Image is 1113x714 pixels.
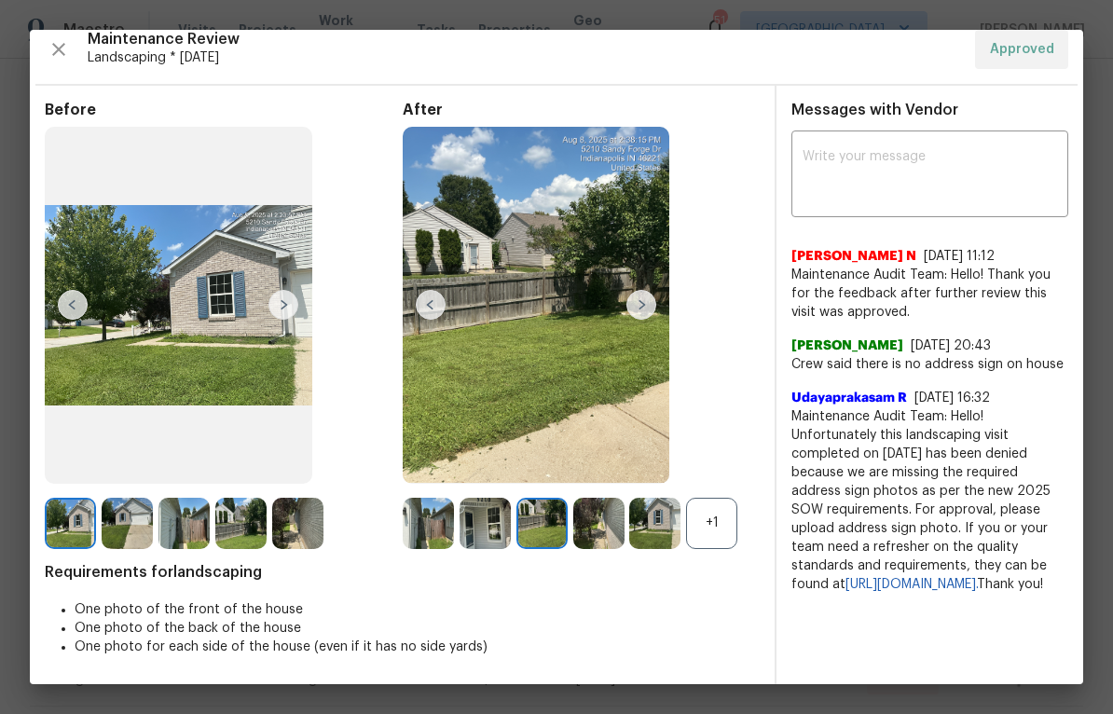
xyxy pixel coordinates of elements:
[686,498,737,549] div: +1
[75,600,760,619] li: One photo of the front of the house
[416,290,446,320] img: left-chevron-button-url
[88,48,960,67] span: Landscaping * [DATE]
[791,355,1068,374] span: Crew said there is no address sign on house
[791,336,903,355] span: [PERSON_NAME]
[75,638,760,656] li: One photo for each side of the house (even if it has no side yards)
[911,339,991,352] span: [DATE] 20:43
[791,407,1068,594] span: Maintenance Audit Team: Hello! Unfortunately this landscaping visit completed on [DATE] has been ...
[268,290,298,320] img: right-chevron-button-url
[88,30,960,48] span: Maintenance Review
[791,389,907,407] span: Udayaprakasam R
[791,266,1068,322] span: Maintenance Audit Team: Hello! Thank you for the feedback after further review this visit was app...
[845,578,977,591] a: [URL][DOMAIN_NAME].
[626,290,656,320] img: right-chevron-button-url
[791,247,916,266] span: [PERSON_NAME] N
[914,391,990,405] span: [DATE] 16:32
[791,103,958,117] span: Messages with Vendor
[45,563,760,582] span: Requirements for landscaping
[58,290,88,320] img: left-chevron-button-url
[45,101,403,119] span: Before
[75,619,760,638] li: One photo of the back of the house
[924,250,995,263] span: [DATE] 11:12
[403,101,761,119] span: After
